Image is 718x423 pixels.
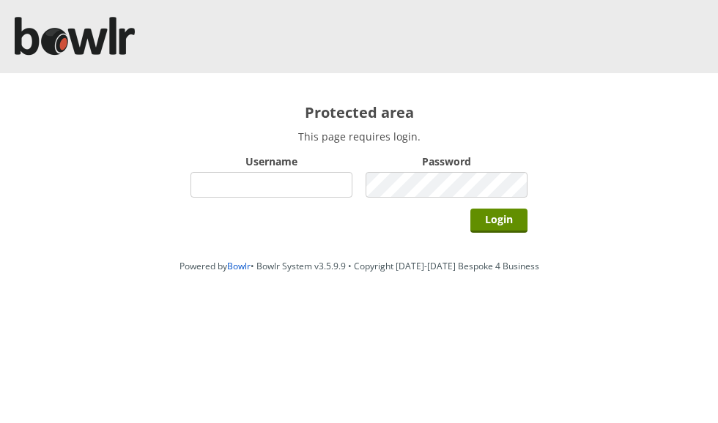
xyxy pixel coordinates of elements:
label: Username [190,154,352,168]
span: Powered by • Bowlr System v3.5.9.9 • Copyright [DATE]-[DATE] Bespoke 4 Business [179,260,539,272]
input: Login [470,209,528,233]
label: Password [366,154,528,168]
h2: Protected area [190,102,528,122]
a: Bowlr [227,260,251,272]
p: This page requires login. [190,130,528,143]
